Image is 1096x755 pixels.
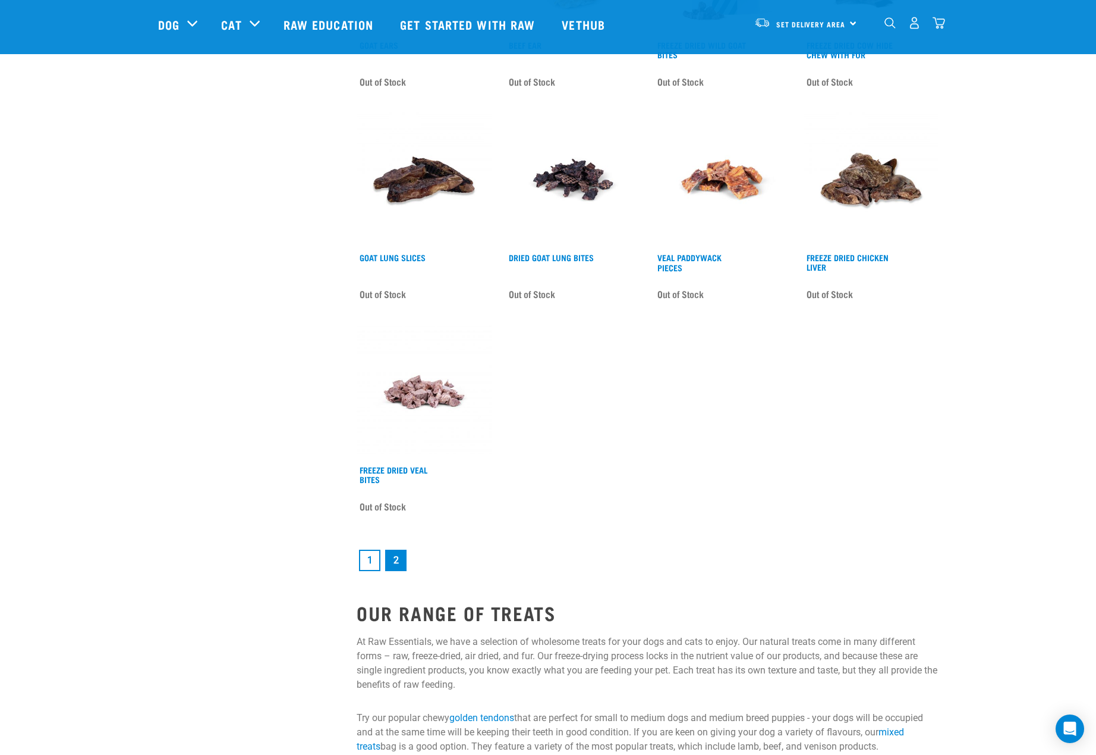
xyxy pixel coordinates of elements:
p: At Raw Essentials, we have a selection of wholesome treats for your dogs and cats to enjoy. Our n... [357,635,938,692]
a: Goat Lung Slices [360,255,426,259]
a: Goto page 1 [359,550,380,571]
a: Vethub [550,1,620,48]
a: Page 2 [385,550,407,571]
img: Venison Lung Bites [506,112,641,247]
img: user.png [908,17,921,29]
span: Out of Stock [807,73,853,90]
a: Get started with Raw [388,1,550,48]
a: Freeze Dried Cow Hide Chew with Fur [807,43,893,57]
img: Veal pad pieces [654,112,789,247]
span: Out of Stock [657,285,704,303]
p: Try our popular chewy that are perfect for small to medium dogs and medium breed puppies - your d... [357,711,938,754]
span: Out of Stock [360,73,406,90]
img: 16327 [804,112,938,247]
h2: OUR RANGE OF TREATS [357,602,938,624]
nav: pagination [357,547,938,574]
span: Out of Stock [509,73,555,90]
a: golden tendons [449,712,514,723]
a: mixed treats [357,726,904,752]
span: Out of Stock [360,497,406,515]
a: Dog [158,15,179,33]
a: Raw Education [272,1,388,48]
img: Dried Veal Bites 1698 [357,324,492,459]
img: van-moving.png [754,17,770,28]
img: 59052 [357,112,492,247]
span: Out of Stock [657,73,704,90]
span: Set Delivery Area [776,22,845,26]
a: Dried Goat Lung Bites [509,255,594,259]
a: Freeze Dried Wild Goat Bites [657,43,746,57]
span: Out of Stock [807,285,853,303]
a: Cat [221,15,241,33]
div: Open Intercom Messenger [1056,715,1084,743]
img: home-icon-1@2x.png [884,17,896,29]
img: home-icon@2x.png [933,17,945,29]
a: Freeze Dried Veal Bites [360,468,427,481]
a: Veal Paddywack Pieces [657,255,722,269]
a: Freeze Dried Chicken Liver [807,255,889,269]
span: Out of Stock [509,285,555,303]
span: Out of Stock [360,285,406,303]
